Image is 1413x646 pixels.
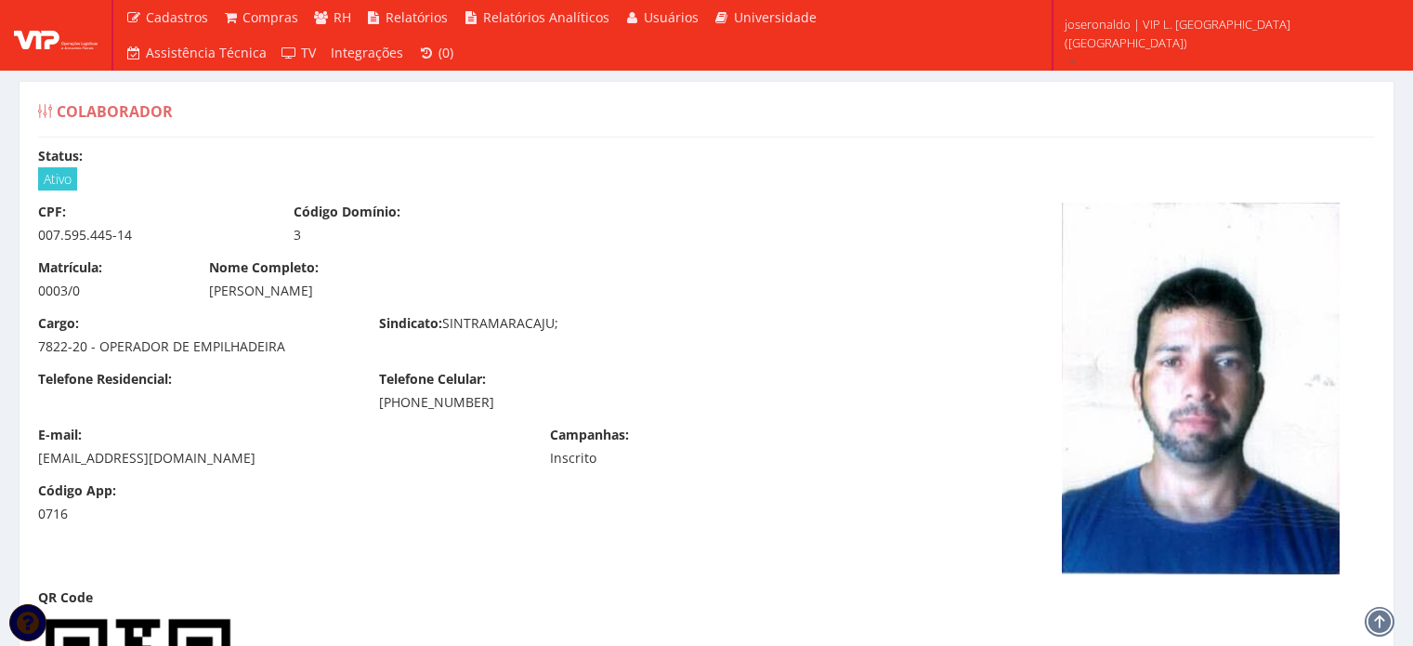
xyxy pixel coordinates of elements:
[38,337,351,356] div: 7822-20 - OPERADOR DE EMPILHADEIRA
[379,314,442,333] label: Sindicato:
[334,8,351,26] span: RH
[38,147,83,165] label: Status:
[323,35,411,71] a: Integrações
[242,8,298,26] span: Compras
[301,44,316,61] span: TV
[38,258,102,277] label: Matrícula:
[1065,15,1389,52] span: joseronaldo | VIP L. [GEOGRAPHIC_DATA] ([GEOGRAPHIC_DATA])
[365,314,706,337] div: SINTRAMARACAJU;
[38,314,79,333] label: Cargo:
[38,203,66,221] label: CPF:
[331,44,403,61] span: Integrações
[14,21,98,49] img: logo
[38,167,77,191] span: Ativo
[38,505,181,523] div: 0716
[146,44,267,61] span: Assistência Técnica
[379,393,692,412] div: [PHONE_NUMBER]
[38,226,266,244] div: 007.595.445-14
[118,35,274,71] a: Assistência Técnica
[1062,203,1340,574] img: 89c070398e84f4cec402d625ec511038.jpeg
[38,449,522,468] div: [EMAIL_ADDRESS][DOMAIN_NAME]
[379,370,486,389] label: Telefone Celular:
[38,370,172,389] label: Telefone Residencial:
[294,226,521,244] div: 3
[411,35,461,71] a: (0)
[38,481,116,500] label: Código App:
[146,8,208,26] span: Cadastros
[38,282,181,300] div: 0003/0
[550,426,629,444] label: Campanhas:
[294,203,400,221] label: Código Domínio:
[438,44,453,61] span: (0)
[209,282,864,300] div: [PERSON_NAME]
[38,426,82,444] label: E-mail:
[734,8,817,26] span: Universidade
[386,8,448,26] span: Relatórios
[644,8,699,26] span: Usuários
[38,588,93,607] label: QR Code
[274,35,324,71] a: TV
[550,449,778,468] div: Inscrito
[483,8,609,26] span: Relatórios Analíticos
[209,258,319,277] label: Nome Completo:
[57,101,173,122] span: Colaborador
